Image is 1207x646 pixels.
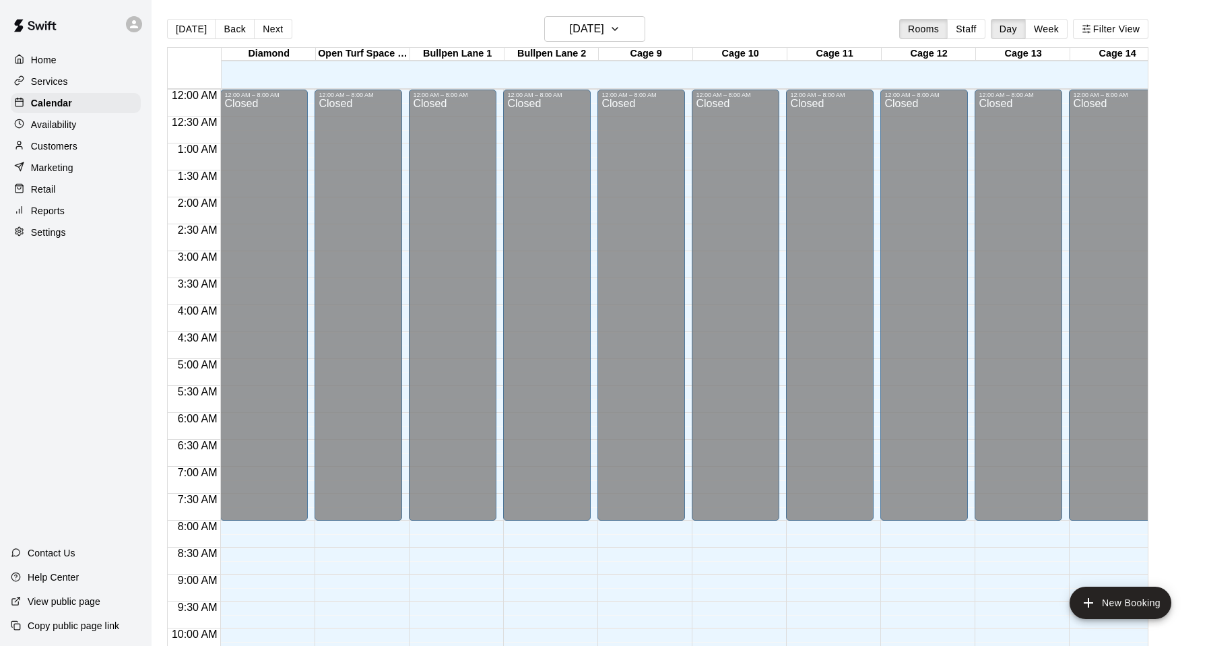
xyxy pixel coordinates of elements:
[174,278,221,290] span: 3:30 AM
[507,98,587,525] div: Closed
[790,98,870,525] div: Closed
[174,575,221,586] span: 9:00 AM
[786,90,874,521] div: 12:00 AM – 8:00 AM: Closed
[601,92,681,98] div: 12:00 AM – 8:00 AM
[601,98,681,525] div: Closed
[28,619,119,633] p: Copy public page link
[168,90,221,101] span: 12:00 AM
[884,98,964,525] div: Closed
[31,183,56,196] p: Retail
[1073,19,1148,39] button: Filter View
[507,92,587,98] div: 12:00 AM – 8:00 AM
[31,161,73,174] p: Marketing
[31,53,57,67] p: Home
[1073,98,1152,525] div: Closed
[11,93,141,113] a: Calendar
[11,115,141,135] a: Availability
[254,19,292,39] button: Next
[979,92,1058,98] div: 12:00 AM – 8:00 AM
[319,92,398,98] div: 12:00 AM – 8:00 AM
[174,386,221,397] span: 5:30 AM
[11,50,141,70] a: Home
[31,204,65,218] p: Reports
[1073,92,1152,98] div: 12:00 AM – 8:00 AM
[1025,19,1068,39] button: Week
[11,179,141,199] a: Retail
[1070,48,1165,61] div: Cage 14
[174,494,221,505] span: 7:30 AM
[413,92,492,98] div: 12:00 AM – 8:00 AM
[224,98,304,525] div: Closed
[167,19,216,39] button: [DATE]
[174,332,221,344] span: 4:30 AM
[174,305,221,317] span: 4:00 AM
[11,201,141,221] a: Reports
[319,98,398,525] div: Closed
[693,48,787,61] div: Cage 10
[31,96,72,110] p: Calendar
[31,139,77,153] p: Customers
[696,98,775,525] div: Closed
[28,571,79,584] p: Help Center
[174,413,221,424] span: 6:00 AM
[503,90,591,521] div: 12:00 AM – 8:00 AM: Closed
[174,467,221,478] span: 7:00 AM
[979,98,1058,525] div: Closed
[692,90,779,521] div: 12:00 AM – 8:00 AM: Closed
[884,92,964,98] div: 12:00 AM – 8:00 AM
[168,117,221,128] span: 12:30 AM
[597,90,685,521] div: 12:00 AM – 8:00 AM: Closed
[882,48,976,61] div: Cage 12
[174,251,221,263] span: 3:00 AM
[599,48,693,61] div: Cage 9
[316,48,410,61] div: Open Turf Space (Cages Above)
[1069,90,1156,521] div: 12:00 AM – 8:00 AM: Closed
[31,226,66,239] p: Settings
[215,19,255,39] button: Back
[174,170,221,182] span: 1:30 AM
[880,90,968,521] div: 12:00 AM – 8:00 AM: Closed
[790,92,870,98] div: 12:00 AM – 8:00 AM
[413,98,492,525] div: Closed
[11,158,141,178] a: Marketing
[947,19,985,39] button: Staff
[220,90,308,521] div: 12:00 AM – 8:00 AM: Closed
[174,359,221,370] span: 5:00 AM
[174,440,221,451] span: 6:30 AM
[174,602,221,613] span: 9:30 AM
[570,20,604,38] h6: [DATE]
[991,19,1026,39] button: Day
[174,224,221,236] span: 2:30 AM
[168,628,221,640] span: 10:00 AM
[174,143,221,155] span: 1:00 AM
[222,48,316,61] div: Diamond
[975,90,1062,521] div: 12:00 AM – 8:00 AM: Closed
[11,71,141,92] a: Services
[544,16,645,42] button: [DATE]
[174,521,221,532] span: 8:00 AM
[174,197,221,209] span: 2:00 AM
[787,48,882,61] div: Cage 11
[11,136,141,156] a: Customers
[899,19,948,39] button: Rooms
[31,118,77,131] p: Availability
[28,595,100,608] p: View public page
[410,48,504,61] div: Bullpen Lane 1
[409,90,496,521] div: 12:00 AM – 8:00 AM: Closed
[11,222,141,243] a: Settings
[174,548,221,559] span: 8:30 AM
[1070,587,1171,619] button: add
[224,92,304,98] div: 12:00 AM – 8:00 AM
[696,92,775,98] div: 12:00 AM – 8:00 AM
[315,90,402,521] div: 12:00 AM – 8:00 AM: Closed
[31,75,68,88] p: Services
